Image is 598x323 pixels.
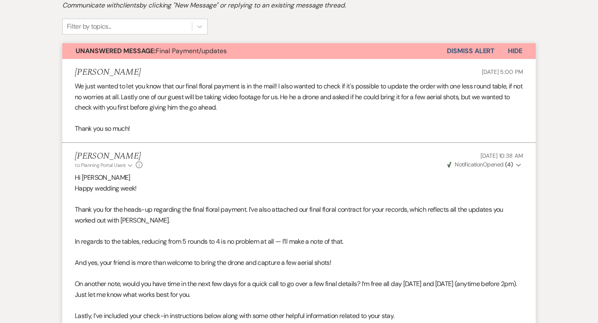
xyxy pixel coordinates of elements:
[76,46,227,55] span: Final Payment/updates
[495,43,536,59] button: Hide
[62,0,536,10] h2: Communicate with clients by clicking "New Message" or replying to an existing message thread.
[75,123,523,134] p: Thank you so much!
[76,46,156,55] strong: Unanswered Message:
[75,67,141,78] h5: [PERSON_NAME]
[75,81,523,113] p: We just wanted to let you know that our final floral payment is in the mail! I also wanted to che...
[508,46,522,55] span: Hide
[75,279,523,300] p: On another note, would you have time in the next few days for a quick call to go over a few final...
[75,204,523,225] p: Thank you for the heads-up regarding the final floral payment. I’ve also attached our final flora...
[447,43,495,59] button: Dismiss Alert
[480,152,523,159] span: [DATE] 10:38 AM
[75,162,126,169] span: to: Planning Portal Users
[67,22,111,32] div: Filter by topics...
[75,151,142,161] h5: [PERSON_NAME]
[62,43,447,59] button: Unanswered Message:Final Payment/updates
[75,161,134,169] button: to: Planning Portal Users
[447,161,513,168] span: Opened
[75,311,523,321] p: Lastly, I’ve included your check-in instructions below along with some other helpful information ...
[482,68,523,76] span: [DATE] 5:00 PM
[446,160,523,169] button: NotificationOpened (4)
[505,161,513,168] strong: ( 4 )
[75,257,523,268] p: And yes, your friend is more than welcome to bring the drone and capture a few aerial shots!
[75,183,523,194] p: Happy wedding week!
[75,236,523,247] p: In regards to the tables, reducing from 5 rounds to 4 is no problem at all — I’ll make a note of ...
[75,172,523,183] p: Hi [PERSON_NAME]
[455,161,483,168] span: Notification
